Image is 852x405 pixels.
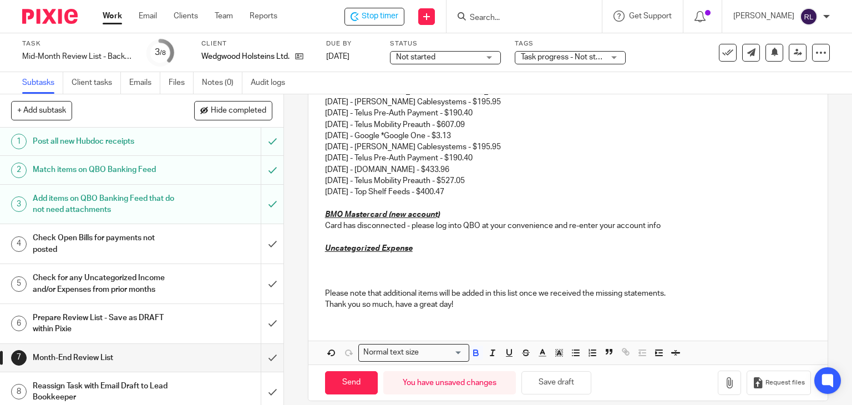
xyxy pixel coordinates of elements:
div: 7 [11,350,27,366]
a: Reports [250,11,277,22]
span: Request files [765,378,805,387]
p: [DATE] - [GEOGRAPHIC_DATA] [GEOGRAPHIC_DATA] - $79.80 [DATE] - [PERSON_NAME] Cablesystems - $195.... [325,85,812,198]
a: Files [169,72,194,94]
div: Mid-Month Review List - Backup Bkpr - September [22,51,133,62]
label: Client [201,39,312,48]
span: Get Support [629,12,672,20]
a: Subtasks [22,72,63,94]
input: Search [469,13,569,23]
h1: Check Open Bills for payments not posted [33,230,177,258]
a: Emails [129,72,160,94]
h1: Post all new Hubdoc receipts [33,133,177,150]
div: 8 [11,384,27,399]
button: Save draft [521,371,591,395]
div: 2 [11,163,27,178]
span: Normal text size [361,347,422,358]
div: You have unsaved changes [383,371,516,395]
div: 6 [11,316,27,331]
p: Thank you so much, have a great day! [325,299,812,310]
a: Notes (0) [202,72,242,94]
img: svg%3E [800,8,818,26]
a: Team [215,11,233,22]
u: Uncategorized Expense [325,245,413,252]
input: Send [325,371,378,395]
a: Clients [174,11,198,22]
input: Search for option [423,347,463,358]
h1: Prepare Review List - Save as DRAFT within Pixie [33,310,177,338]
span: Not started [396,53,435,61]
small: /8 [160,50,166,56]
u: BMO Mastercard (new account) [325,211,440,219]
button: Hide completed [194,101,272,120]
div: 3 [11,196,27,212]
span: [DATE] [326,53,349,60]
span: Stop timer [362,11,398,22]
div: 5 [11,276,27,292]
p: Wedgwood Holsteins Ltd. [201,51,290,62]
p: [PERSON_NAME] [733,11,794,22]
button: + Add subtask [11,101,72,120]
label: Tags [515,39,626,48]
h1: Add items on QBO Banking Feed that do not need attachments [33,190,177,219]
a: Work [103,11,122,22]
h1: Match items on QBO Banking Feed [33,161,177,178]
p: Card has disconnected - please log into QBO at your convenience and re-enter your account info [325,220,812,231]
button: Request files [747,371,811,396]
div: 4 [11,236,27,252]
div: Search for option [358,344,469,361]
label: Due by [326,39,376,48]
a: Email [139,11,157,22]
h1: Month-End Review List [33,350,177,366]
a: Audit logs [251,72,293,94]
label: Task [22,39,133,48]
p: Please note that additional items will be added in this list once we received the missing stateme... [325,288,812,299]
img: Pixie [22,9,78,24]
a: Client tasks [72,72,121,94]
span: Task progress - Not started + 1 [521,53,626,61]
div: 3 [155,46,166,59]
label: Status [390,39,501,48]
span: Hide completed [211,107,266,115]
div: Wedgwood Holsteins Ltd. - Mid-Month Review List - Backup Bkpr - September [344,8,404,26]
div: 1 [11,134,27,149]
h1: Check for any Uncategorized Income and/or Expenses from prior months [33,270,177,298]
